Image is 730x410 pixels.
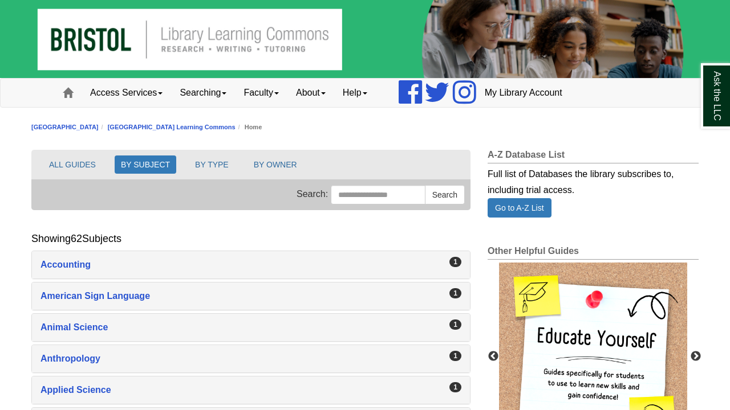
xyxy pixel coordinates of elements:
a: [GEOGRAPHIC_DATA] Learning Commons [108,124,236,130]
a: Go to A-Z List [488,198,551,218]
button: BY SUBJECT [115,155,176,174]
a: [GEOGRAPHIC_DATA] [31,124,99,130]
div: 1 [449,257,461,267]
a: Animal Science [40,319,461,335]
span: 62 [71,233,82,244]
div: 1 [449,319,461,330]
button: BY OWNER [248,155,303,174]
button: BY TYPE [189,155,235,174]
a: Anthropology [40,351,461,367]
a: Help [334,79,376,107]
a: Faculty [235,79,287,107]
a: Searching [171,79,235,107]
a: American Sign Language [40,288,461,304]
a: Access Services [82,79,171,107]
a: Accounting [40,257,461,273]
input: Search this Group [331,185,425,204]
a: My Library Account [476,79,571,107]
li: Home [236,122,262,133]
a: About [287,79,334,107]
nav: breadcrumb [31,122,699,133]
a: Applied Science [40,382,461,398]
div: 1 [449,288,461,298]
h2: Other Helpful Guides [488,246,699,260]
div: 1 [449,382,461,392]
h2: A-Z Database List [488,150,699,163]
button: Search [425,185,465,204]
button: ALL GUIDES [43,155,102,174]
div: 1 [449,351,461,361]
button: Next [690,351,701,362]
span: Search: [297,190,328,199]
div: Full list of Databases the library subscribes to, including trial access. [488,163,699,198]
h2: Showing Subjects [31,233,121,245]
button: Previous [488,351,499,362]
